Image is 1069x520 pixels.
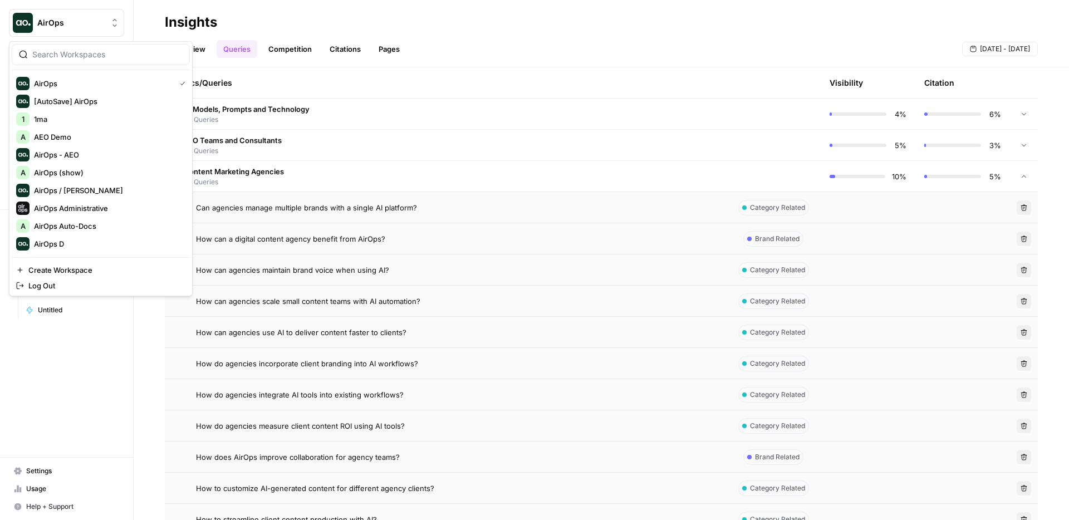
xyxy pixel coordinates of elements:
span: Brand Related [755,452,800,462]
span: Category Related [750,390,805,400]
span: 20 Queries [184,177,284,187]
span: AirOps Administrative [34,203,181,214]
button: Help + Support [9,498,124,516]
span: 10% [892,171,906,182]
img: [AutoSave] AirOps Logo [16,95,30,108]
span: AirOps - AEO [34,149,181,160]
span: 20 Queries [184,146,282,156]
div: Visibility [830,77,863,89]
span: How do agencies measure client content ROI using AI tools? [196,420,405,431]
div: Workspace: AirOps [9,41,193,296]
a: Settings [9,462,124,480]
span: AI Models, Prompts and Technology [184,104,310,115]
a: Usage [9,480,124,498]
span: Can agencies manage multiple brands with a single AI platform? [196,202,417,213]
img: AirOps - AEO Logo [16,148,30,161]
span: 4% [893,109,906,120]
span: AirOps / [PERSON_NAME] [34,185,181,196]
span: Category Related [750,265,805,275]
span: AirOps Auto-Docs [34,220,181,232]
a: Queries [217,40,257,58]
span: How do agencies integrate AI tools into existing workflows? [196,389,404,400]
a: Log Out [12,278,190,293]
span: How can agencies scale small content teams with AI automation? [196,296,420,307]
span: 1ma [34,114,181,125]
span: AirOps (show) [34,167,181,178]
span: A [21,131,26,143]
span: AirOps [34,78,171,89]
span: [DATE] - [DATE] [980,44,1030,54]
a: Create Workspace [12,262,190,278]
span: AEO Demo [34,131,181,143]
span: How does AirOps improve collaboration for agency teams? [196,452,400,463]
span: 5% [893,140,906,151]
img: AirOps / Nicholas Cabral Logo [16,184,30,197]
span: Untitled [38,305,119,315]
span: How can agencies use AI to deliver content faster to clients? [196,327,406,338]
img: AirOps Logo [13,13,33,33]
span: How can a digital content agency benefit from AirOps? [196,233,385,244]
img: AirOps D Logo [16,237,30,251]
img: AirOps Logo [16,77,30,90]
span: Category Related [750,296,805,306]
a: Citations [323,40,367,58]
span: 6% [988,109,1001,120]
span: Category Related [750,421,805,431]
span: 3% [988,140,1001,151]
a: Untitled [21,301,124,319]
span: AirOps D [34,238,181,249]
button: [DATE] - [DATE] [962,42,1038,56]
span: Usage [26,484,119,494]
span: Create Workspace [28,264,181,276]
input: Search Workspaces [32,49,183,60]
img: AirOps Administrative Logo [16,202,30,215]
span: SEO Teams and Consultants [184,135,282,146]
span: A [21,220,26,232]
a: Overview [165,40,212,58]
span: Category Related [750,359,805,369]
span: Settings [26,466,119,476]
span: 1 [22,114,24,125]
span: How do agencies incorporate client branding into AI workflows? [196,358,418,369]
span: Content Marketing Agencies [184,166,284,177]
span: How can agencies maintain brand voice when using AI? [196,264,389,276]
div: Citation [924,67,954,98]
span: Log Out [28,280,181,291]
a: Pages [372,40,406,58]
span: Help + Support [26,502,119,512]
span: AirOps [37,17,105,28]
span: A [21,167,26,178]
button: Workspace: AirOps [9,9,124,37]
a: Competition [262,40,318,58]
span: Category Related [750,327,805,337]
span: [AutoSave] AirOps [34,96,181,107]
div: Insights [165,13,217,31]
span: Category Related [750,203,805,213]
span: Category Related [750,483,805,493]
span: How to customize AI-generated content for different agency clients? [196,483,434,494]
span: 20 Queries [184,115,310,125]
span: 5% [988,171,1001,182]
div: Topics/Queries [174,67,717,98]
span: Brand Related [755,234,800,244]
